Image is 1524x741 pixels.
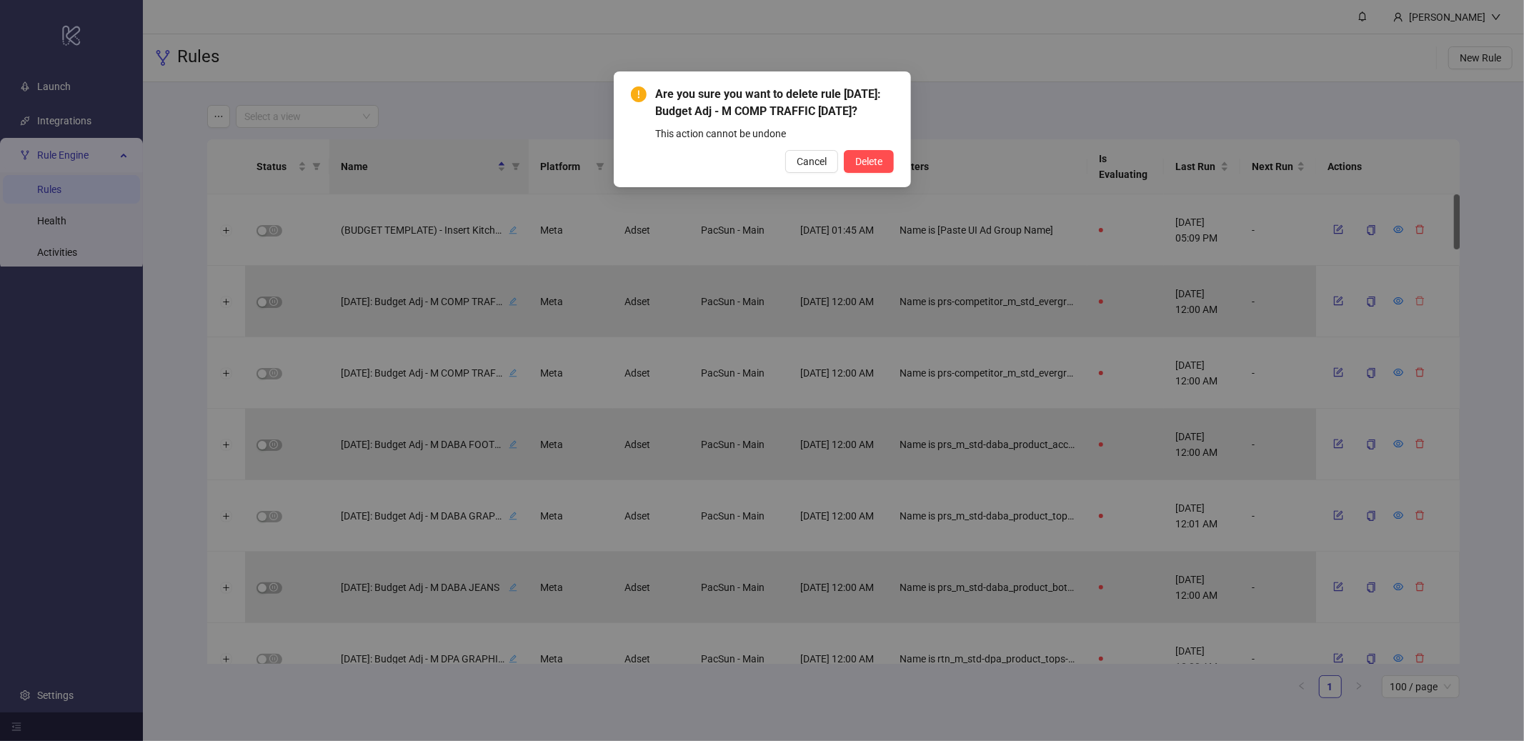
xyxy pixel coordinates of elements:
[785,150,838,173] button: Cancel
[855,156,882,167] span: Delete
[655,126,894,141] div: This action cannot be undone
[844,150,894,173] button: Delete
[655,86,894,120] span: Are you sure you want to delete rule [DATE]: Budget Adj - M COMP TRAFFIC [DATE]?
[797,156,827,167] span: Cancel
[631,86,647,102] span: exclamation-circle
